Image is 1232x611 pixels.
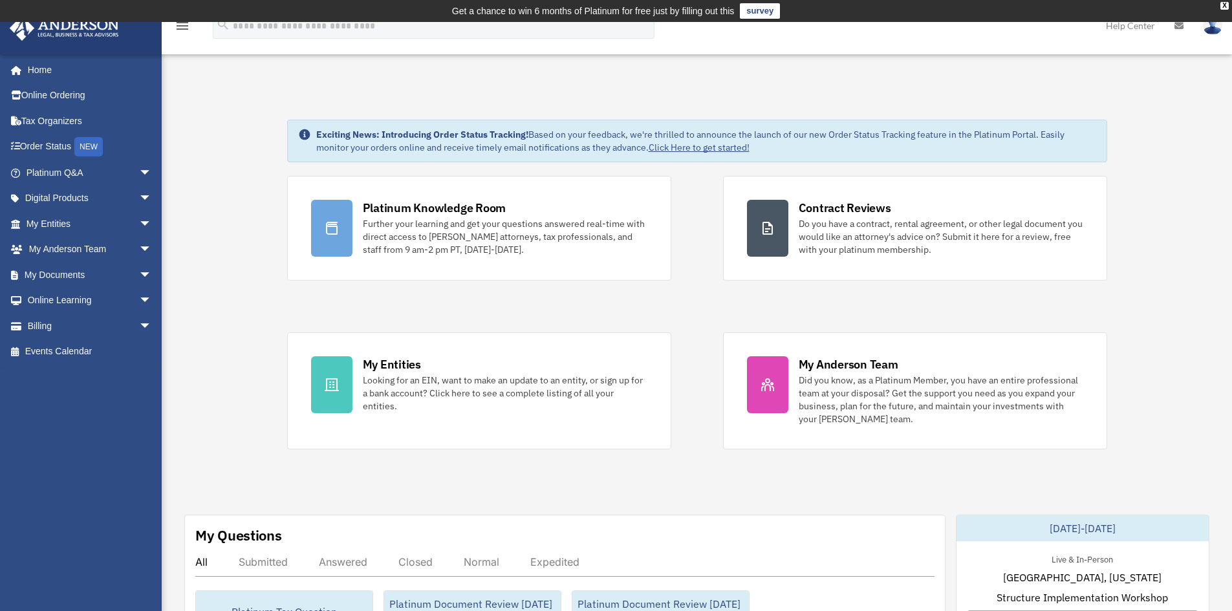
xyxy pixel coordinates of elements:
i: search [216,17,230,32]
span: arrow_drop_down [139,262,165,288]
div: Looking for an EIN, want to make an update to an entity, or sign up for a bank account? Click her... [363,374,647,413]
div: All [195,555,208,568]
div: Closed [398,555,433,568]
div: Based on your feedback, we're thrilled to announce the launch of our new Order Status Tracking fe... [316,128,1096,154]
span: arrow_drop_down [139,160,165,186]
div: Platinum Knowledge Room [363,200,506,216]
a: Tax Organizers [9,108,171,134]
span: arrow_drop_down [139,186,165,212]
div: Contract Reviews [799,200,891,216]
div: My Entities [363,356,421,372]
a: Billingarrow_drop_down [9,313,171,339]
a: Platinum Q&Aarrow_drop_down [9,160,171,186]
div: Submitted [239,555,288,568]
a: Online Learningarrow_drop_down [9,288,171,314]
a: Click Here to get started! [649,142,750,153]
span: arrow_drop_down [139,313,165,339]
span: Structure Implementation Workshop [997,590,1168,605]
a: My Documentsarrow_drop_down [9,262,171,288]
a: My Anderson Team Did you know, as a Platinum Member, you have an entire professional team at your... [723,332,1107,449]
a: My Entities Looking for an EIN, want to make an update to an entity, or sign up for a bank accoun... [287,332,671,449]
span: arrow_drop_down [139,237,165,263]
div: close [1220,2,1229,10]
a: Platinum Knowledge Room Further your learning and get your questions answered real-time with dire... [287,176,671,281]
div: Expedited [530,555,579,568]
a: Home [9,57,165,83]
span: arrow_drop_down [139,288,165,314]
a: Order StatusNEW [9,134,171,160]
div: My Questions [195,526,282,545]
a: Digital Productsarrow_drop_down [9,186,171,211]
a: My Entitiesarrow_drop_down [9,211,171,237]
div: NEW [74,137,103,156]
i: menu [175,18,190,34]
div: Further your learning and get your questions answered real-time with direct access to [PERSON_NAM... [363,217,647,256]
img: Anderson Advisors Platinum Portal [6,16,123,41]
div: Live & In-Person [1041,552,1123,565]
div: Did you know, as a Platinum Member, you have an entire professional team at your disposal? Get th... [799,374,1083,425]
div: My Anderson Team [799,356,898,372]
a: menu [175,23,190,34]
a: Online Ordering [9,83,171,109]
div: Do you have a contract, rental agreement, or other legal document you would like an attorney's ad... [799,217,1083,256]
a: Events Calendar [9,339,171,365]
a: Contract Reviews Do you have a contract, rental agreement, or other legal document you would like... [723,176,1107,281]
a: My Anderson Teamarrow_drop_down [9,237,171,263]
div: Normal [464,555,499,568]
strong: Exciting News: Introducing Order Status Tracking! [316,129,528,140]
div: Get a chance to win 6 months of Platinum for free just by filling out this [452,3,735,19]
span: arrow_drop_down [139,211,165,237]
div: [DATE]-[DATE] [956,515,1209,541]
div: Answered [319,555,367,568]
a: survey [740,3,780,19]
span: [GEOGRAPHIC_DATA], [US_STATE] [1003,570,1162,585]
img: User Pic [1203,16,1222,35]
